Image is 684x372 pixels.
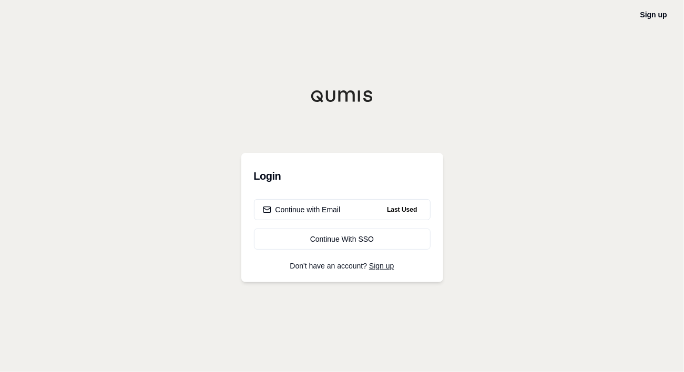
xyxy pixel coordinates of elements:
[369,262,394,270] a: Sign up
[254,166,431,187] h3: Login
[254,262,431,270] p: Don't have an account?
[311,90,374,102] img: Qumis
[254,229,431,250] a: Continue With SSO
[254,199,431,220] button: Continue with EmailLast Used
[263,204,341,215] div: Continue with Email
[263,234,422,244] div: Continue With SSO
[640,11,667,19] a: Sign up
[383,203,421,216] span: Last Used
